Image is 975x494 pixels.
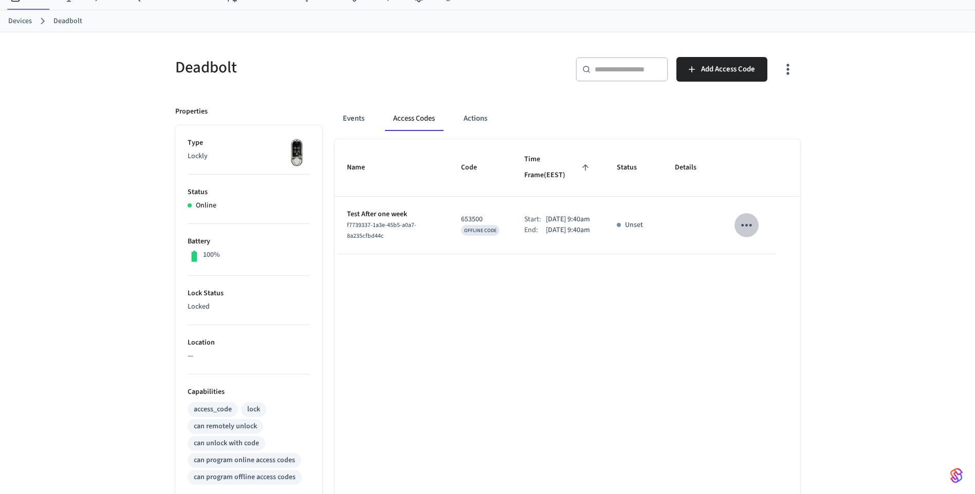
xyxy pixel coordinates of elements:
p: Location [188,337,310,348]
div: Start: [524,214,546,225]
p: Locked [188,301,310,312]
span: f7739337-1a3e-45b5-a0a7-8a235cfbd44c [347,221,416,240]
p: Online [196,200,216,211]
p: Lock Status [188,288,310,299]
span: Details [675,160,710,176]
div: can remotely unlock [194,421,257,432]
div: can program online access codes [194,455,295,466]
button: Events [335,106,373,131]
div: can unlock with code [194,438,259,449]
div: can program offline access codes [194,472,296,483]
h5: Deadbolt [175,57,482,78]
p: [DATE] 9:40am [546,225,590,236]
button: Access Codes [385,106,443,131]
p: 100% [203,250,220,260]
p: 653500 [461,214,500,225]
p: Lockly [188,151,310,162]
p: Battery [188,236,310,247]
span: Name [347,160,378,176]
span: Code [461,160,490,176]
span: Status [617,160,650,176]
span: OFFLINE CODE [464,227,496,234]
p: Type [188,138,310,148]
p: Capabilities [188,387,310,397]
div: access_code [194,404,232,415]
div: ant example [335,106,800,131]
span: Time Frame(EEST) [524,151,592,184]
img: Lockly Vision Lock, Front [284,138,310,168]
p: — [188,351,310,362]
p: Unset [625,220,643,231]
p: Test After one week [347,209,437,220]
p: Status [188,187,310,198]
div: lock [247,404,260,415]
a: Deadbolt [53,16,82,27]
table: sticky table [335,139,800,254]
p: [DATE] 9:40am [546,214,590,225]
div: End: [524,225,546,236]
p: Properties [175,106,208,117]
button: Actions [455,106,495,131]
button: Add Access Code [676,57,767,82]
img: SeamLogoGradient.69752ec5.svg [950,467,963,484]
a: Devices [8,16,32,27]
span: Add Access Code [701,63,755,76]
